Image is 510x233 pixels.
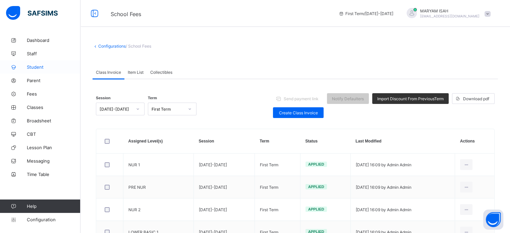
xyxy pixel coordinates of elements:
[27,118,80,123] span: Broadsheet
[148,96,157,100] span: Term
[27,105,80,110] span: Classes
[463,96,489,101] span: Download pdf
[254,198,300,221] td: First Term
[27,203,80,209] span: Help
[27,158,80,164] span: Messaging
[27,172,80,177] span: Time Table
[308,207,324,211] span: Applied
[193,198,254,221] td: [DATE]-[DATE]
[27,78,80,83] span: Parent
[193,154,254,176] td: [DATE]-[DATE]
[27,91,80,97] span: Fees
[400,8,494,19] div: MARYAMISAH
[332,96,364,101] span: Notify Defaulters
[96,70,121,75] span: Class Invoice
[100,107,132,112] div: [DATE]-[DATE]
[420,8,479,13] span: MARYAM ISAH
[308,185,324,189] span: Applied
[123,176,194,198] td: PRE NUR
[254,129,300,154] th: Term
[350,198,455,221] td: [DATE] 16:09 by Admin Admin
[123,154,194,176] td: NUR 1
[300,129,350,154] th: Status
[123,198,194,221] td: NUR 2
[455,129,494,154] th: Actions
[111,11,141,17] span: School Fees
[377,96,444,101] span: Import Discount From Previous Term
[420,14,479,18] span: [EMAIL_ADDRESS][DOMAIN_NAME]
[27,64,80,70] span: Student
[254,176,300,198] td: First Term
[350,154,455,176] td: [DATE] 16:09 by Admin Admin
[152,107,184,112] div: First Term
[126,44,151,49] span: / School Fees
[128,70,144,75] span: Item List
[27,38,80,43] span: Dashboard
[27,131,80,137] span: CBT
[150,70,172,75] span: Collectibles
[483,210,503,230] button: Open asap
[27,217,80,222] span: Configuration
[350,176,455,198] td: [DATE] 16:09 by Admin Admin
[123,129,194,154] th: Assigned Level(s)
[6,6,58,20] img: safsims
[96,96,111,100] span: Session
[278,110,319,115] span: Create Class Invoice
[284,96,319,101] span: Send payment link
[350,129,455,154] th: Last Modified
[193,129,254,154] th: Session
[27,51,80,56] span: Staff
[27,145,80,150] span: Lesson Plan
[193,176,254,198] td: [DATE]-[DATE]
[308,162,324,166] span: Applied
[339,11,393,16] span: session/term information
[98,44,126,49] a: Configurations
[254,154,300,176] td: First Term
